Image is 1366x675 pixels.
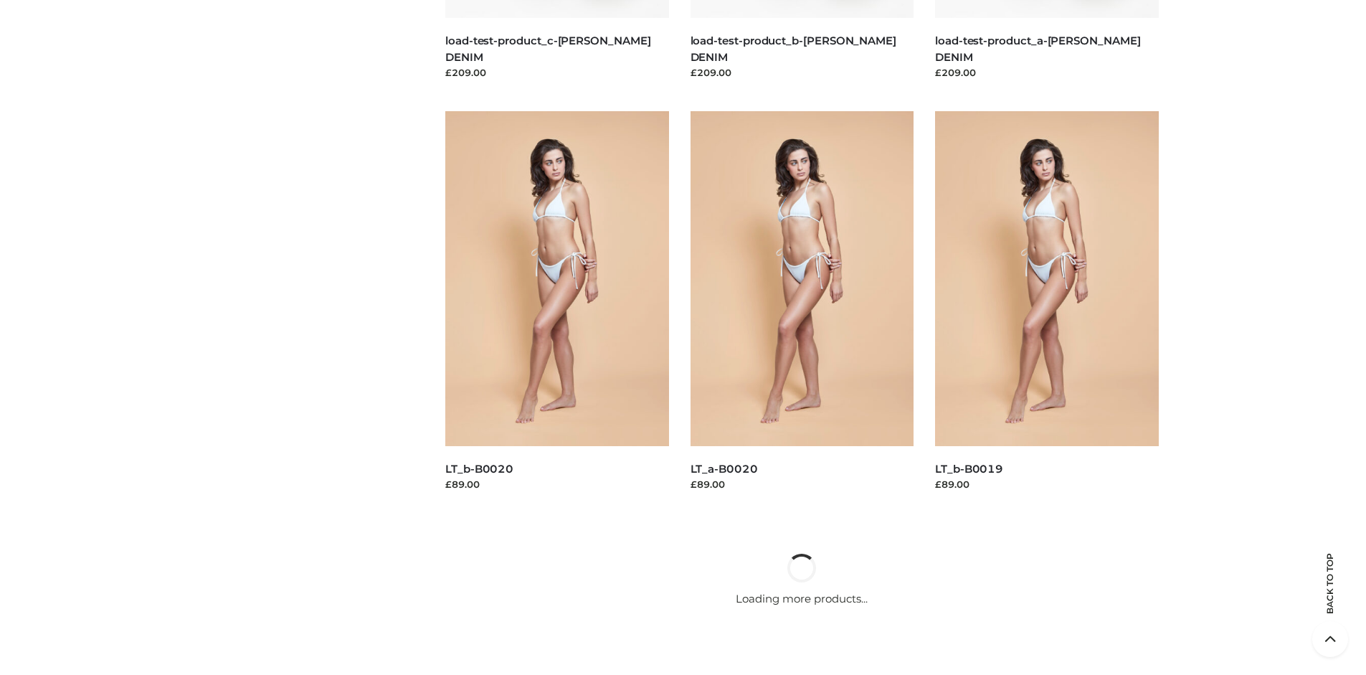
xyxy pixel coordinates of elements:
[445,65,669,80] div: £209.00
[935,65,1159,80] div: £209.00
[1312,578,1348,614] span: Back to top
[445,34,651,64] a: load-test-product_c-[PERSON_NAME] DENIM
[935,34,1141,64] a: load-test-product_a-[PERSON_NAME] DENIM
[445,462,513,476] a: LT_b-B0020
[460,590,1144,608] p: Loading more products...
[691,462,758,476] a: LT_a-B0020
[691,34,897,64] a: load-test-product_b-[PERSON_NAME] DENIM
[691,477,914,491] div: £89.00
[445,477,669,491] div: £89.00
[935,477,1159,491] div: £89.00
[691,65,914,80] div: £209.00
[935,462,1003,476] a: LT_b-B0019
